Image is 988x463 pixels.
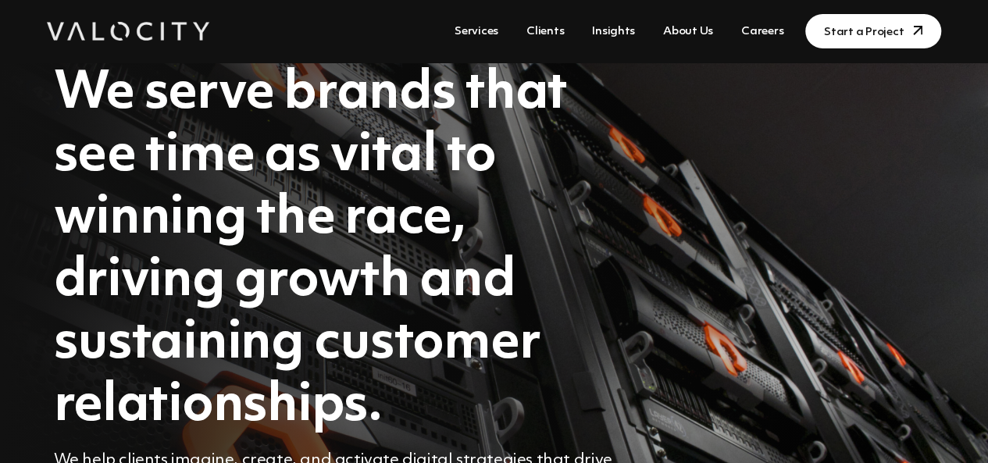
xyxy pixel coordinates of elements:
[735,17,790,46] a: Careers
[54,62,633,437] h1: We serve brands that see time as vital to winning the race, driving growth and sustaining custome...
[47,22,209,41] img: Valocity Digital
[805,14,941,48] a: Start a Project
[448,17,505,46] a: Services
[520,17,570,46] a: Clients
[657,17,719,46] a: About Us
[586,17,641,46] a: Insights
